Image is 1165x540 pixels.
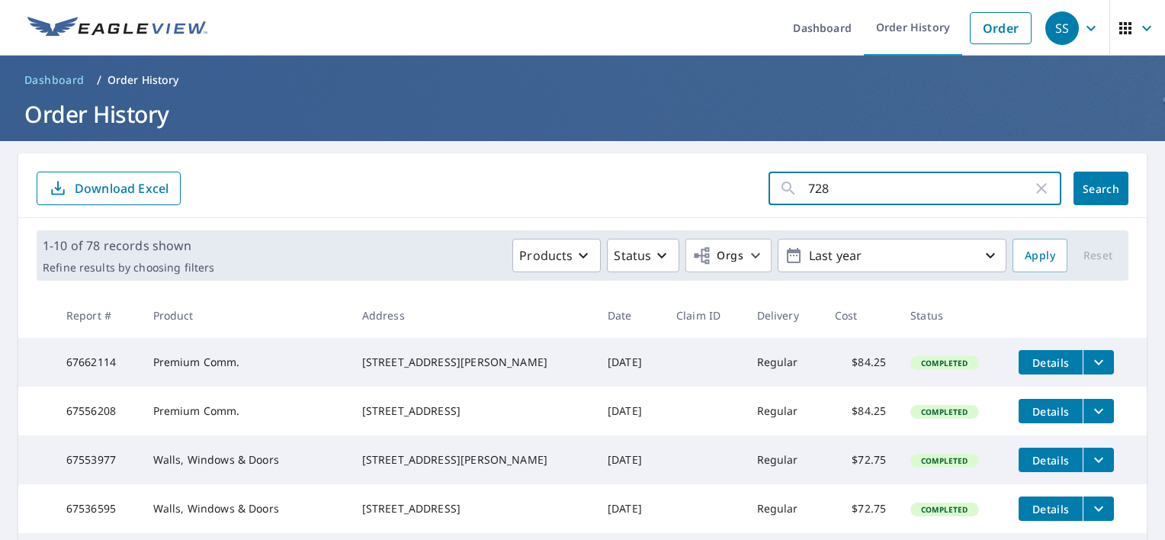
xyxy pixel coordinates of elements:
button: Orgs [685,239,772,272]
div: [STREET_ADDRESS] [362,501,583,516]
p: Status [614,246,651,265]
td: [DATE] [595,436,664,484]
th: Date [595,293,664,338]
span: Dashboard [24,72,85,88]
td: 67553977 [54,436,141,484]
td: 67662114 [54,338,141,387]
p: Order History [108,72,179,88]
span: Completed [912,358,977,368]
th: Status [898,293,1006,338]
button: filesDropdownBtn-67662114 [1083,350,1114,374]
td: $84.25 [823,338,899,387]
span: Details [1028,502,1074,516]
td: [DATE] [595,387,664,436]
div: SS [1045,11,1079,45]
nav: breadcrumb [18,68,1147,92]
th: Report # [54,293,141,338]
span: Completed [912,407,977,417]
td: $84.25 [823,387,899,436]
td: [DATE] [595,484,664,533]
button: Last year [778,239,1006,272]
button: detailsBtn-67556208 [1019,399,1083,423]
td: Regular [745,436,823,484]
button: Apply [1013,239,1067,272]
a: Dashboard [18,68,91,92]
span: Orgs [692,246,743,265]
td: Regular [745,484,823,533]
button: filesDropdownBtn-67536595 [1083,497,1114,521]
span: Completed [912,504,977,515]
p: Last year [803,243,981,269]
div: [STREET_ADDRESS][PERSON_NAME] [362,452,583,468]
button: filesDropdownBtn-67553977 [1083,448,1114,472]
th: Cost [823,293,899,338]
span: Apply [1025,246,1055,265]
th: Product [141,293,350,338]
button: detailsBtn-67536595 [1019,497,1083,521]
li: / [97,71,101,89]
div: [STREET_ADDRESS][PERSON_NAME] [362,355,583,370]
button: Download Excel [37,172,181,205]
td: Walls, Windows & Doors [141,484,350,533]
a: Order [970,12,1032,44]
div: [STREET_ADDRESS] [362,403,583,419]
span: Details [1028,404,1074,419]
p: Download Excel [75,180,168,197]
td: 67536595 [54,484,141,533]
td: $72.75 [823,484,899,533]
button: detailsBtn-67662114 [1019,350,1083,374]
h1: Order History [18,98,1147,130]
p: Products [519,246,573,265]
span: Search [1086,182,1116,196]
button: filesDropdownBtn-67556208 [1083,399,1114,423]
span: Details [1028,453,1074,468]
td: Walls, Windows & Doors [141,436,350,484]
th: Address [350,293,595,338]
button: Products [512,239,601,272]
th: Claim ID [664,293,745,338]
td: Premium Comm. [141,387,350,436]
span: Completed [912,455,977,466]
th: Delivery [745,293,823,338]
p: 1-10 of 78 records shown [43,236,214,255]
img: EV Logo [27,17,207,40]
input: Address, Report #, Claim ID, etc. [808,167,1032,210]
button: Status [607,239,679,272]
button: Search [1074,172,1128,205]
p: Refine results by choosing filters [43,261,214,275]
span: Details [1028,355,1074,370]
td: Regular [745,338,823,387]
td: Regular [745,387,823,436]
td: 67556208 [54,387,141,436]
td: [DATE] [595,338,664,387]
td: $72.75 [823,436,899,484]
button: detailsBtn-67553977 [1019,448,1083,472]
td: Premium Comm. [141,338,350,387]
